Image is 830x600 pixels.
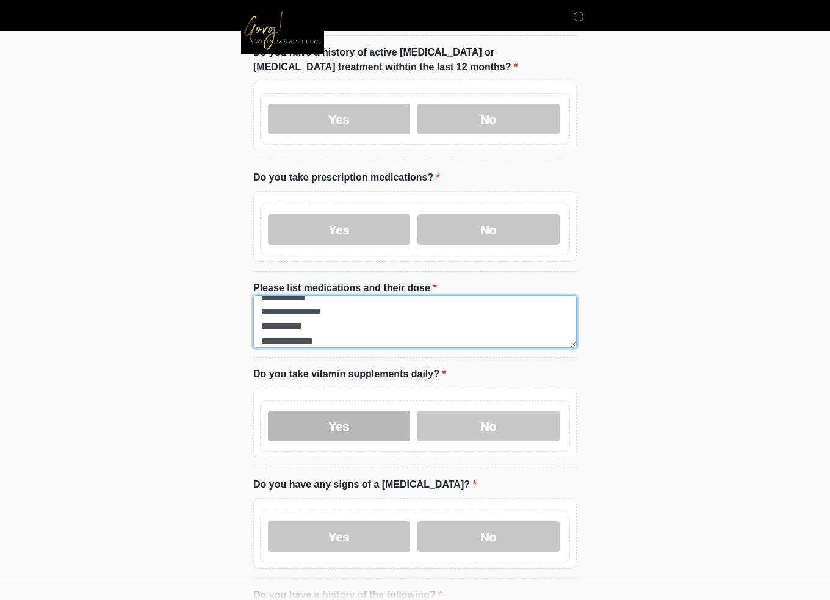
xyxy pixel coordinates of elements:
label: Yes [268,521,410,552]
label: Do you take prescription medications? [253,170,440,185]
label: Yes [268,214,410,245]
label: Yes [268,411,410,441]
img: Gorg! Wellness & Aesthetics Logo [241,9,324,54]
label: No [417,214,560,245]
label: Please list medications and their dose [253,281,437,295]
label: No [417,411,560,441]
label: No [417,521,560,552]
label: No [417,104,560,134]
label: Yes [268,104,410,134]
label: Do you have any signs of a [MEDICAL_DATA]? [253,477,477,492]
label: Do you take vitamin supplements daily? [253,367,446,381]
